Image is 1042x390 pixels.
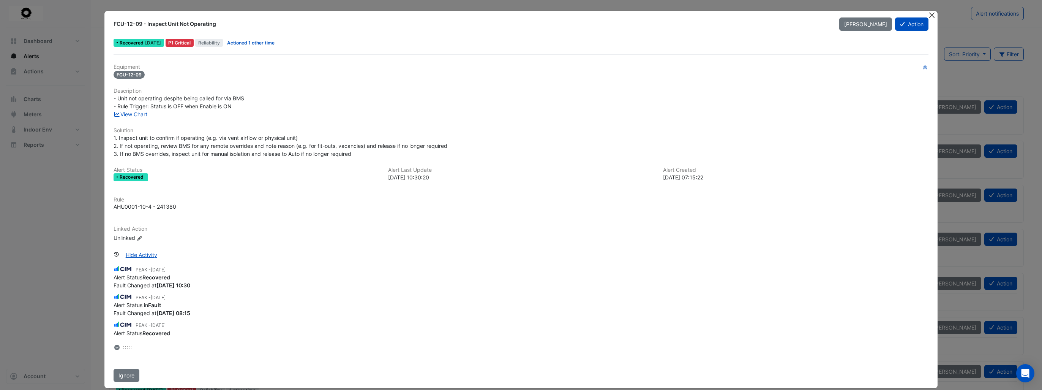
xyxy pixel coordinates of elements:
button: Ignore [114,369,139,382]
span: 1. Inspect unit to confirm if operating (e.g. via vent airflow or physical unit) 2. If not operat... [114,135,447,157]
h6: Alert Status [114,167,379,173]
a: View Chart [114,111,147,117]
small: PEAK - [136,294,166,301]
img: CIM [114,265,133,273]
div: P1 Critical [166,39,194,47]
span: Alert Status [114,274,170,281]
img: CIM [114,320,133,329]
div: [DATE] 10:30:20 [388,173,654,181]
span: Reliability [195,39,223,47]
div: Open Intercom Messenger [1016,364,1034,382]
fa-layers: More [114,345,120,350]
span: Alert Status in [114,302,161,308]
span: Recovered [120,175,145,179]
div: [DATE] 07:15:22 [663,173,928,181]
h6: Rule [114,197,928,203]
button: Action [895,17,928,31]
span: 2025-09-30 15:16:34 [151,267,166,273]
div: Unlinked [114,234,205,242]
strong: 2025-09-30 10:30:20 [156,282,190,289]
span: 2025-09-30 10:26:34 [151,295,166,300]
button: Close [928,11,936,19]
span: Alert Status [114,330,170,336]
span: Ignore [118,372,134,379]
strong: Fault [148,302,161,308]
span: Fault Changed at [114,310,190,316]
button: Hide Activity [121,248,162,262]
img: CIM [114,293,133,301]
h6: Alert Last Update [388,167,654,173]
span: 2025-09-04 16:13:37 [151,322,166,328]
strong: Recovered [142,330,170,336]
span: Fault Changed at [114,282,190,289]
h6: Description [114,88,928,94]
h6: Solution [114,127,928,134]
span: - Unit not operating despite being called for via BMS - Rule Trigger: Status is OFF when Enable i... [114,95,244,109]
small: PEAK - [136,322,166,329]
a: Actioned 1 other time [227,40,275,46]
small: PEAK - [136,266,166,273]
div: AHU0001-10-4 - 241380 [114,203,176,211]
h6: Equipment [114,64,928,70]
h6: Linked Action [114,226,928,232]
h6: Alert Created [663,167,928,173]
fa-icon: Edit Linked Action [137,235,142,241]
span: [PERSON_NAME] [844,21,887,27]
span: FCU-12-09 [114,71,145,79]
div: FCU-12-09 - Inspect Unit Not Operating [114,20,830,28]
span: Tue 30-Sep-2025 10:30 AEST [145,40,161,46]
strong: 2025-09-30 08:15:24 [156,310,190,316]
strong: Recovered [142,274,170,281]
button: [PERSON_NAME] [839,17,892,31]
span: Recovered [120,41,145,45]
